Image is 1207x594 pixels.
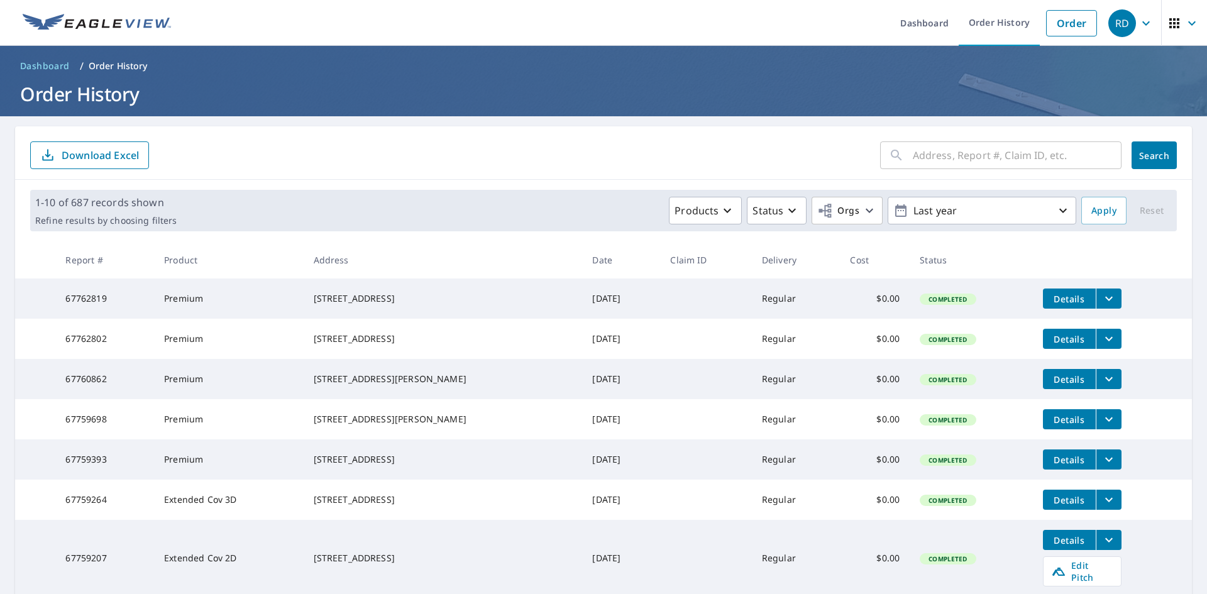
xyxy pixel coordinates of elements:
[1132,141,1177,169] button: Search
[154,359,303,399] td: Premium
[1096,369,1122,389] button: filesDropdownBtn-67760862
[1050,333,1088,345] span: Details
[1043,530,1096,550] button: detailsBtn-67759207
[1051,559,1113,583] span: Edit Pitch
[15,56,75,76] a: Dashboard
[752,399,840,439] td: Regular
[812,197,883,224] button: Orgs
[1081,197,1127,224] button: Apply
[1142,150,1167,162] span: Search
[1043,369,1096,389] button: detailsBtn-67760862
[1050,414,1088,426] span: Details
[582,480,660,520] td: [DATE]
[55,319,154,359] td: 67762802
[1096,409,1122,429] button: filesDropdownBtn-67759698
[675,203,719,218] p: Products
[55,399,154,439] td: 67759698
[89,60,148,72] p: Order History
[817,203,859,219] span: Orgs
[908,200,1055,222] p: Last year
[1096,530,1122,550] button: filesDropdownBtn-67759207
[314,552,573,564] div: [STREET_ADDRESS]
[921,335,974,344] span: Completed
[55,480,154,520] td: 67759264
[921,295,974,304] span: Completed
[1091,203,1116,219] span: Apply
[1096,329,1122,349] button: filesDropdownBtn-67762802
[35,195,177,210] p: 1-10 of 687 records shown
[921,496,974,505] span: Completed
[582,359,660,399] td: [DATE]
[582,278,660,319] td: [DATE]
[1046,10,1097,36] a: Order
[752,203,783,218] p: Status
[55,241,154,278] th: Report #
[921,456,974,465] span: Completed
[1043,490,1096,510] button: detailsBtn-67759264
[314,373,573,385] div: [STREET_ADDRESS][PERSON_NAME]
[840,278,910,319] td: $0.00
[62,148,139,162] p: Download Excel
[752,359,840,399] td: Regular
[840,319,910,359] td: $0.00
[1043,409,1096,429] button: detailsBtn-67759698
[55,439,154,480] td: 67759393
[582,319,660,359] td: [DATE]
[660,241,751,278] th: Claim ID
[154,278,303,319] td: Premium
[840,359,910,399] td: $0.00
[910,241,1033,278] th: Status
[1050,534,1088,546] span: Details
[154,439,303,480] td: Premium
[747,197,807,224] button: Status
[304,241,583,278] th: Address
[1043,556,1122,586] a: Edit Pitch
[1050,373,1088,385] span: Details
[888,197,1076,224] button: Last year
[20,60,70,72] span: Dashboard
[921,375,974,384] span: Completed
[30,141,149,169] button: Download Excel
[1108,9,1136,37] div: RD
[35,215,177,226] p: Refine results by choosing filters
[1043,449,1096,470] button: detailsBtn-67759393
[154,399,303,439] td: Premium
[314,413,573,426] div: [STREET_ADDRESS][PERSON_NAME]
[582,241,660,278] th: Date
[314,493,573,506] div: [STREET_ADDRESS]
[840,241,910,278] th: Cost
[15,56,1192,76] nav: breadcrumb
[921,554,974,563] span: Completed
[154,480,303,520] td: Extended Cov 3D
[154,241,303,278] th: Product
[752,241,840,278] th: Delivery
[840,439,910,480] td: $0.00
[1043,289,1096,309] button: detailsBtn-67762819
[314,333,573,345] div: [STREET_ADDRESS]
[1096,490,1122,510] button: filesDropdownBtn-67759264
[55,359,154,399] td: 67760862
[752,439,840,480] td: Regular
[1043,329,1096,349] button: detailsBtn-67762802
[1050,454,1088,466] span: Details
[314,292,573,305] div: [STREET_ADDRESS]
[752,319,840,359] td: Regular
[23,14,171,33] img: EV Logo
[55,278,154,319] td: 67762819
[921,415,974,424] span: Completed
[582,399,660,439] td: [DATE]
[840,399,910,439] td: $0.00
[1050,494,1088,506] span: Details
[154,319,303,359] td: Premium
[1050,293,1088,305] span: Details
[314,453,573,466] div: [STREET_ADDRESS]
[752,480,840,520] td: Regular
[840,480,910,520] td: $0.00
[913,138,1122,173] input: Address, Report #, Claim ID, etc.
[1096,449,1122,470] button: filesDropdownBtn-67759393
[1096,289,1122,309] button: filesDropdownBtn-67762819
[582,439,660,480] td: [DATE]
[15,81,1192,107] h1: Order History
[669,197,742,224] button: Products
[80,58,84,74] li: /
